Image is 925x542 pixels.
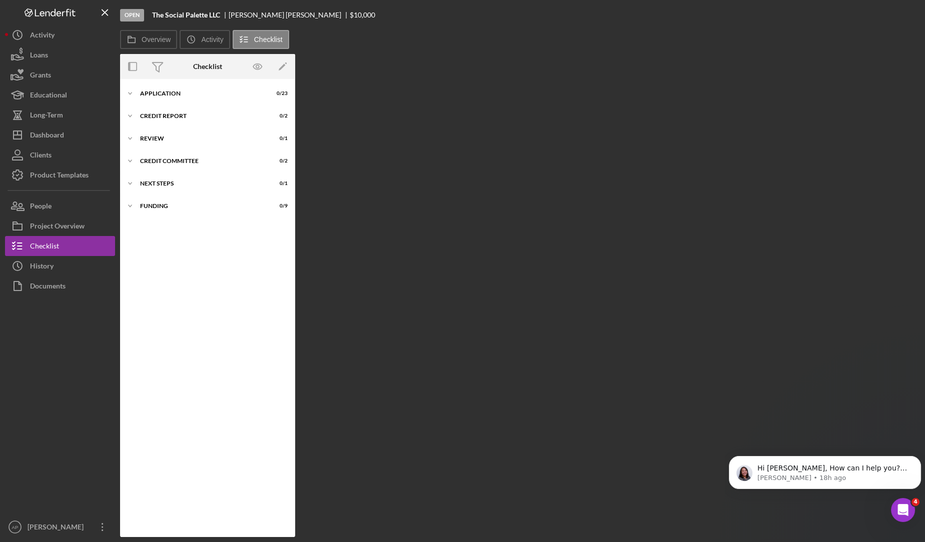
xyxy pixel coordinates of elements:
div: 0 / 1 [270,135,288,141]
button: Overview [120,30,177,49]
button: Clients [5,145,115,165]
button: People [5,196,115,216]
div: Credit Committee [140,158,263,164]
div: Dashboard [30,125,64,147]
div: Application [140,90,263,96]
button: Checklist [5,236,115,256]
div: Next Steps [140,180,263,186]
button: Long-Term [5,105,115,125]
div: Long-Term [30,105,63,127]
div: 0 / 9 [270,203,288,209]
span: $10,000 [350,10,375,19]
label: Checklist [254,35,283,43]
div: Checklist [193,62,222,70]
div: 0 / 2 [270,158,288,164]
div: Clients [30,145,52,167]
div: Loans [30,45,48,67]
div: [PERSON_NAME] [25,517,90,539]
div: Open [120,9,144,21]
div: Checklist [30,236,59,258]
div: History [30,256,54,278]
iframe: Intercom notifications message [725,435,925,515]
button: Activity [180,30,230,49]
button: Checklist [233,30,289,49]
div: Activity [30,25,55,47]
button: Dashboard [5,125,115,145]
text: AP [12,524,19,530]
div: Documents [30,276,66,298]
button: History [5,256,115,276]
button: Grants [5,65,115,85]
button: Activity [5,25,115,45]
button: Project Overview [5,216,115,236]
div: 0 / 23 [270,90,288,96]
button: AP[PERSON_NAME] [5,517,115,537]
div: 0 / 2 [270,113,288,119]
button: Documents [5,276,115,296]
div: Project Overview [30,216,85,238]
b: The Social Palette LLC [152,11,220,19]
div: People [30,196,52,218]
label: Overview [142,35,171,43]
span: 4 [911,498,919,506]
div: 0 / 1 [270,180,288,186]
div: Review [140,135,263,141]
button: Loans [5,45,115,65]
label: Activity [201,35,223,43]
div: Credit report [140,113,263,119]
div: [PERSON_NAME] [PERSON_NAME] [229,11,350,19]
button: Product Templates [5,165,115,185]
iframe: Intercom live chat [891,498,915,522]
div: Educational [30,85,67,107]
div: Product Templates [30,165,89,187]
button: Educational [5,85,115,105]
div: Funding [140,203,263,209]
div: Grants [30,65,51,87]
